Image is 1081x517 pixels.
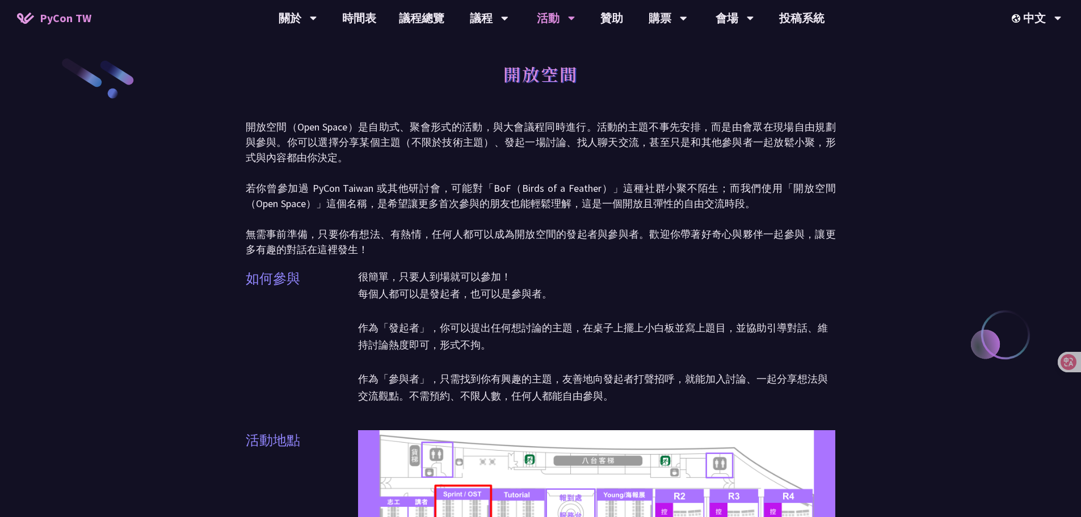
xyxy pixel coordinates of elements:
img: Home icon of PyCon TW 2025 [17,12,34,24]
p: 很簡單，只要人到場就可以參加！ 每個人都可以是發起者，也可以是參與者。 作為「發起者」，你可以提出任何想討論的主題，在桌子上擺上小白板並寫上題目，並協助引導對話、維持討論熱度即可，形式不拘。 作... [358,268,836,405]
span: PyCon TW [40,10,91,27]
a: PyCon TW [6,4,103,32]
h1: 開放空間 [503,57,578,91]
p: 開放空間（Open Space）是自助式、聚會形式的活動，與大會議程同時進行。活動的主題不事先安排，而是由會眾在現場自由規劃與參與。你可以選擇分享某個主題（不限於技術主題）、發起一場討論、找人聊... [246,119,836,257]
img: Locale Icon [1012,14,1023,23]
p: 活動地點 [246,430,300,451]
p: 如何參與 [246,268,300,289]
